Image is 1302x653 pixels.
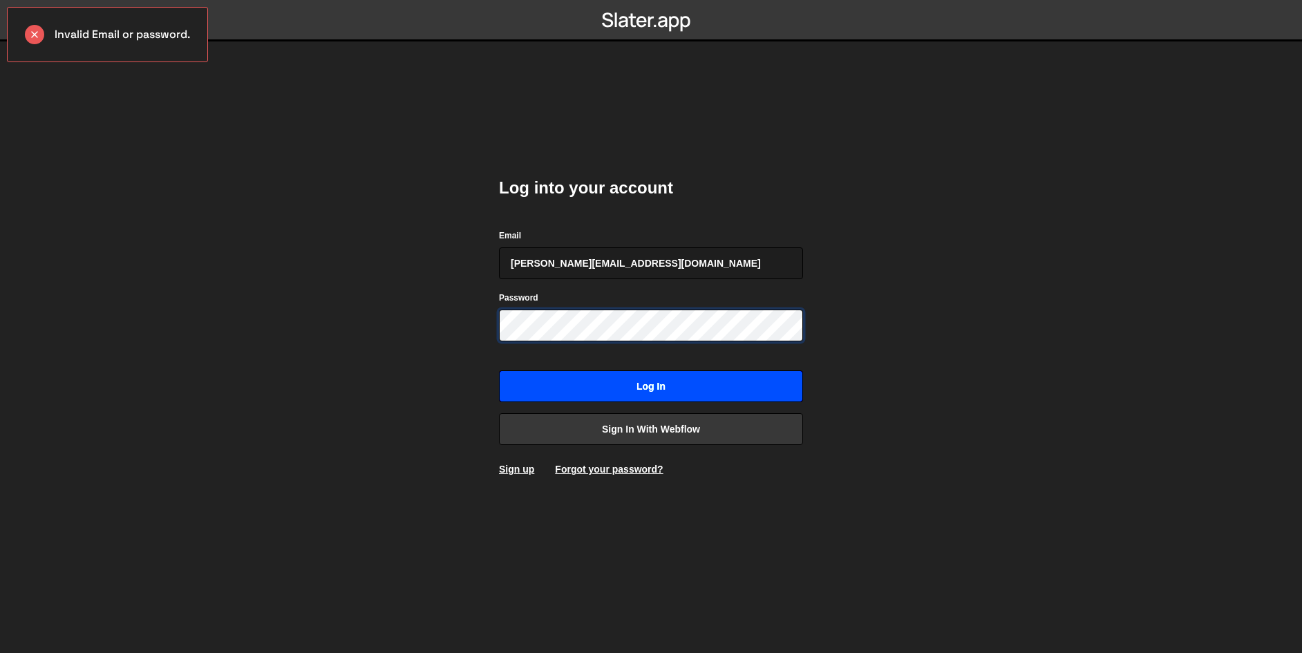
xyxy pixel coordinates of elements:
div: Invalid Email or password. [7,7,208,62]
input: Log in [499,370,803,402]
label: Email [499,229,521,243]
a: Sign in with Webflow [499,413,803,445]
label: Password [499,291,538,305]
h2: Log into your account [499,177,803,199]
a: Sign up [499,464,534,475]
a: Forgot your password? [555,464,663,475]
